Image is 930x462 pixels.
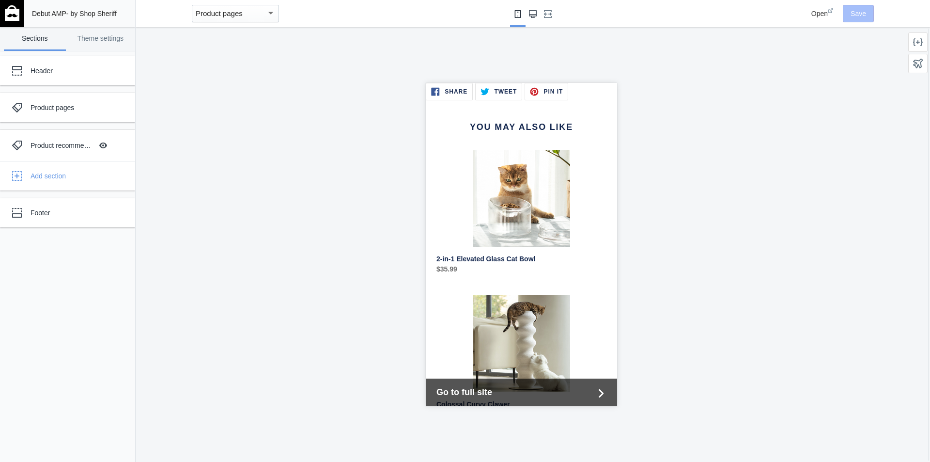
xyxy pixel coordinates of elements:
div: Product recommendations [31,141,93,150]
span: Go to full site [11,303,168,316]
div: Footer [31,208,114,218]
div: Header [31,66,114,76]
span: Share [19,6,42,12]
mat-select-trigger: Product pages [196,9,243,17]
span: Debut AMP [32,10,66,17]
span: Tweet [68,6,91,12]
h2: You may also like [11,39,181,50]
div: Add section [31,171,128,181]
img: main-logo_60x60_white.png [5,5,19,21]
button: Hide [93,135,114,156]
span: Open [811,10,828,17]
a: Theme settings [70,27,132,51]
span: - by Shop Sheriff [66,10,117,17]
span: Pin it [118,6,138,12]
a: Sections [4,27,66,51]
div: Product pages [31,103,114,112]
